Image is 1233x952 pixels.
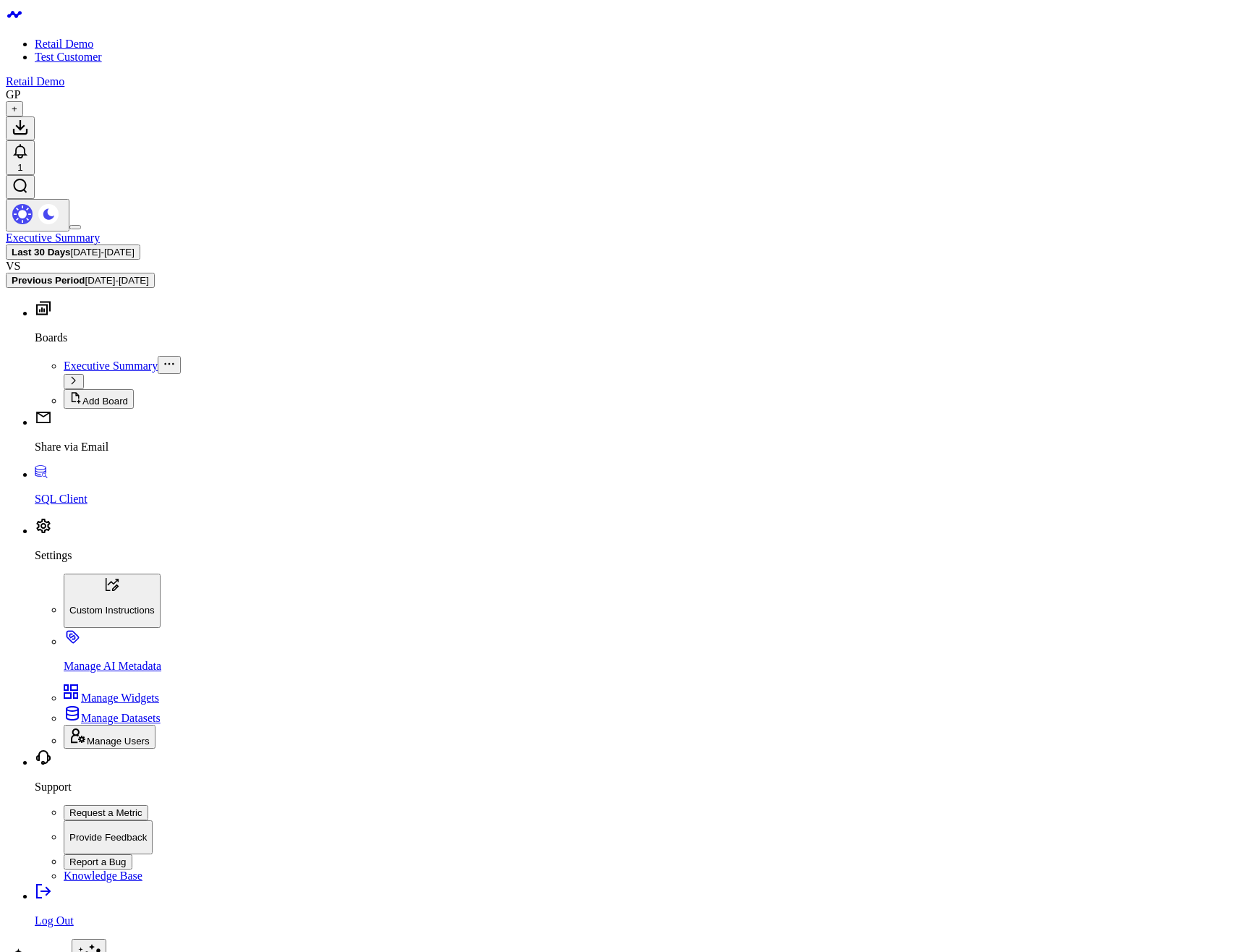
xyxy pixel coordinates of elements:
button: Provide Feedback [64,820,153,855]
div: GP [6,88,20,101]
button: + [6,101,23,116]
span: Manage Datasets [81,712,161,724]
button: Previous Period[DATE]-[DATE] [6,273,155,288]
a: Retail Demo [6,75,64,88]
div: VS [6,260,1227,273]
b: Last 30 Days [12,247,71,258]
a: SQL Client [35,468,1227,506]
button: 1 [6,140,35,175]
a: Manage Datasets [64,712,161,724]
button: Report a Bug [64,854,132,870]
p: SQL Client [35,493,1227,506]
span: Manage Widgets [81,692,159,704]
button: Request a Metric [64,805,148,820]
span: Manage Users [87,736,150,747]
button: Open search [6,175,35,199]
p: Share via Email [35,441,1227,454]
p: Log Out [35,914,1227,927]
span: + [12,103,17,114]
p: Custom Instructions [69,605,155,616]
button: Custom Instructions [64,574,161,628]
a: Manage Widgets [64,692,159,704]
button: Add Board [64,389,134,409]
p: Provide Feedback [69,832,147,843]
a: Retail Demo [35,38,93,50]
span: [DATE] - [DATE] [71,247,135,258]
div: 1 [12,162,29,173]
a: Test Customer [35,51,102,63]
a: Executive Summary [6,231,100,244]
button: Last 30 Days[DATE]-[DATE] [6,245,140,260]
a: Knowledge Base [64,870,142,882]
p: Support [35,781,1227,794]
p: Manage AI Metadata [64,660,1227,673]
span: [DATE] - [DATE] [85,275,148,286]
a: Log Out [35,890,1227,927]
button: Manage Users [64,725,155,749]
b: Previous Period [12,275,85,286]
a: Manage AI Metadata [64,635,1227,673]
p: Boards [35,331,1227,344]
a: Executive Summary [64,360,158,372]
p: Settings [35,549,1227,562]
